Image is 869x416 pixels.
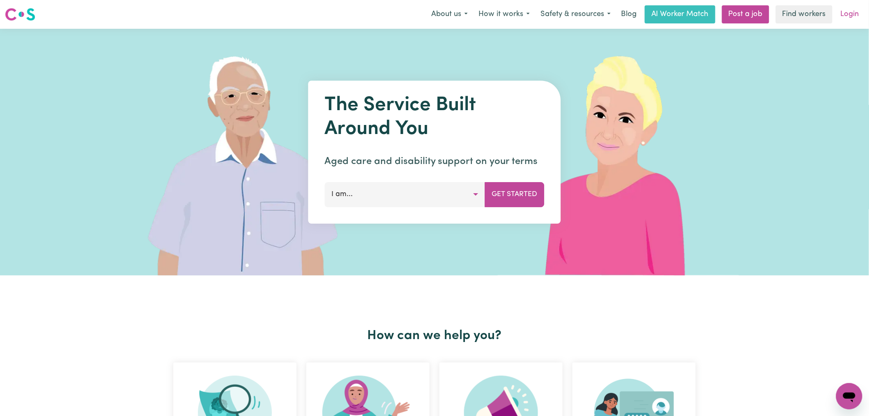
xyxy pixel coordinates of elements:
button: Safety & resources [535,6,616,23]
a: Login [836,5,864,23]
button: About us [426,6,473,23]
p: Aged care and disability support on your terms [325,154,545,169]
iframe: Button to launch messaging window [836,383,862,409]
h1: The Service Built Around You [325,94,545,141]
a: AI Worker Match [645,5,715,23]
img: Careseekers logo [5,7,35,22]
a: Careseekers logo [5,5,35,24]
a: Find workers [776,5,832,23]
button: How it works [473,6,535,23]
button: Get Started [485,182,545,207]
h2: How can we help you? [168,328,701,344]
a: Post a job [722,5,769,23]
a: Blog [616,5,641,23]
button: I am... [325,182,485,207]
